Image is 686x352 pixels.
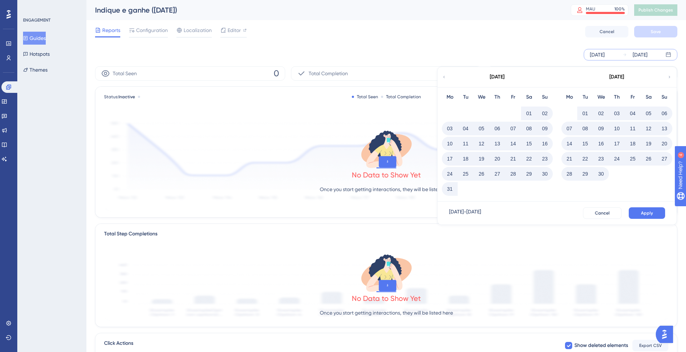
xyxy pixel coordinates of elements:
button: 21 [563,153,575,165]
span: Cancel [595,210,610,216]
div: Tu [577,93,593,101]
button: 08 [579,122,591,135]
div: MAU [586,6,595,12]
div: We [593,93,609,101]
span: Editor [228,26,241,35]
button: Cancel [585,26,628,37]
button: 06 [491,122,503,135]
iframe: UserGuiding AI Assistant Launcher [656,324,677,345]
button: 25 [459,168,472,180]
div: Indique e ganhe ([DATE]) [95,5,553,15]
button: 18 [459,153,472,165]
button: 07 [563,122,575,135]
button: 14 [507,137,519,150]
button: 10 [611,122,623,135]
button: 05 [642,107,655,119]
button: 16 [595,137,607,150]
button: 02 [595,107,607,119]
div: Fr [625,93,641,101]
button: 15 [579,137,591,150]
span: Status: [104,94,135,100]
span: Total Completion [309,69,348,78]
button: 28 [507,168,519,180]
button: 01 [523,107,535,119]
button: Cancel [583,207,622,219]
button: Themes [23,63,48,76]
span: Total Seen [113,69,137,78]
button: 14 [563,137,575,150]
button: 17 [444,153,456,165]
button: 22 [523,153,535,165]
div: Su [656,93,672,101]
button: Guides [23,32,46,45]
div: [DATE] [609,73,624,81]
div: [DATE] [633,50,647,59]
button: Publish Changes [634,4,677,16]
span: Need Help? [17,2,45,10]
div: Th [609,93,625,101]
button: 09 [595,122,607,135]
div: ENGAGEMENT [23,17,50,23]
button: Save [634,26,677,37]
button: 01 [579,107,591,119]
div: Mo [442,93,458,101]
button: 08 [523,122,535,135]
button: 19 [642,137,655,150]
div: No Data to Show Yet [352,170,421,180]
button: 06 [658,107,671,119]
span: Configuration [136,26,168,35]
button: 24 [611,153,623,165]
span: Click Actions [104,339,133,352]
button: 29 [579,168,591,180]
button: 30 [539,168,551,180]
div: No Data to Show Yet [352,293,421,303]
button: 12 [475,137,488,150]
button: 05 [475,122,488,135]
span: Apply [641,210,653,216]
div: Total Step Completions [104,230,157,238]
button: 13 [491,137,503,150]
span: Reports [102,26,120,35]
button: 26 [642,153,655,165]
span: Publish Changes [638,7,673,13]
button: 18 [627,137,639,150]
div: [DATE] - [DATE] [449,207,481,219]
button: 10 [444,137,456,150]
button: Hotspots [23,48,50,60]
button: 04 [627,107,639,119]
button: 12 [642,122,655,135]
div: We [474,93,489,101]
button: 16 [539,137,551,150]
button: 23 [539,153,551,165]
div: [DATE] [490,73,505,81]
button: Export CSV [632,340,668,351]
span: Export CSV [639,343,662,348]
span: Localization [184,26,212,35]
button: 23 [595,153,607,165]
button: 21 [507,153,519,165]
div: Mo [561,93,577,101]
button: 30 [595,168,607,180]
div: 4 [50,4,52,9]
button: 29 [523,168,535,180]
button: 22 [579,153,591,165]
button: 04 [459,122,472,135]
button: 11 [627,122,639,135]
button: 20 [658,137,671,150]
button: 03 [444,122,456,135]
div: 100 % [614,6,625,12]
button: 13 [658,122,671,135]
button: 24 [444,168,456,180]
span: Save [651,29,661,35]
span: Inactive [118,94,135,99]
button: 07 [507,122,519,135]
div: Su [537,93,553,101]
button: 25 [627,153,639,165]
span: Cancel [600,29,614,35]
button: 31 [444,183,456,195]
button: 20 [491,153,503,165]
button: 17 [611,137,623,150]
button: 11 [459,137,472,150]
button: 27 [658,153,671,165]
